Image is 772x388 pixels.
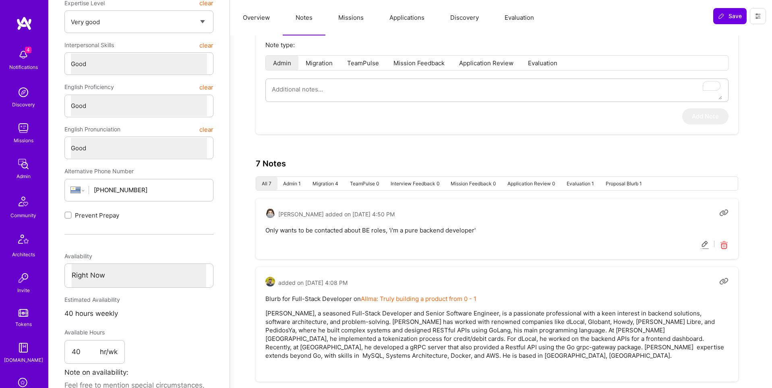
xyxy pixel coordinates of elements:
[199,80,213,94] button: clear
[15,320,32,328] div: Tokens
[15,120,31,136] img: teamwork
[72,340,100,364] input: XX
[521,56,565,70] li: Evaluation
[719,241,729,250] i: Delete
[719,277,729,286] i: Copy link
[9,63,38,71] div: Notifications
[15,270,31,286] img: Invite
[265,226,729,234] pre: Only wants to be contacted about BE roles, 'i'm a pure backend developer'
[266,56,298,70] li: Admin
[561,177,600,190] li: Evaluation 1
[64,249,213,264] div: Availability
[256,177,277,190] li: All 7
[14,231,33,250] img: Architects
[600,177,648,190] li: Proposal Blurb 1
[64,325,125,340] div: Available Hours
[340,56,386,70] li: TeamPulse
[713,8,747,24] button: Save
[298,56,340,70] li: Migration
[199,38,213,52] button: clear
[265,309,729,360] p: [PERSON_NAME], a seasoned Full-Stack Developer and Senior Software Engineer, is a passionate prof...
[64,122,120,137] span: English Pronunciation
[100,347,118,357] span: hr/wk
[12,100,35,109] div: Discovery
[265,208,275,220] a: User Avatar
[265,208,275,218] img: User Avatar
[265,277,275,286] img: User Avatar
[278,210,395,218] span: [PERSON_NAME] added on [DATE] 4:50 PM
[25,47,31,53] span: 4
[265,277,275,288] a: User Avatar
[15,47,31,63] img: bell
[700,241,710,250] i: Edit
[64,80,114,94] span: English Proficiency
[14,136,33,145] div: Missions
[17,172,31,181] div: Admin
[682,108,729,124] button: Add Note
[278,278,348,287] span: added on [DATE] 4:08 PM
[344,177,385,190] li: TeamPulse 0
[272,79,722,100] textarea: To enrich screen reader interactions, please activate Accessibility in Grammarly extension settings
[307,177,344,190] li: Migration 4
[445,177,502,190] li: Mission Feedback 0
[94,180,207,200] input: +1 (000) 000-0000
[718,12,742,20] span: Save
[15,156,31,172] img: admin teamwork
[15,340,31,356] img: guide book
[719,208,729,218] i: Copy link
[4,356,43,364] div: [DOMAIN_NAME]
[10,211,36,220] div: Community
[256,159,286,168] h3: 7 Notes
[16,16,32,31] img: logo
[19,309,28,317] img: tokens
[64,366,128,379] label: Note on availability:
[75,211,119,220] span: Prevent Prepay
[385,177,445,190] li: Interview Feedback 0
[64,307,213,320] div: 40 hours weekly
[14,192,33,211] img: Community
[277,177,307,190] li: Admin 1
[452,56,521,70] li: Application Review
[502,177,561,190] li: Application Review 0
[64,293,213,307] div: Estimated Availability
[199,122,213,137] button: clear
[386,56,452,70] li: Mission Feedback
[265,41,729,49] p: Note type:
[15,84,31,100] img: discovery
[64,168,134,174] span: Alternative Phone Number
[265,295,729,366] pre: Blurb for Full-Stack Developer on
[17,286,30,295] div: Invite
[12,250,35,259] div: Architects
[361,295,476,303] a: Allma: Truly building a product from 0 - 1
[64,38,114,52] span: Interpersonal Skills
